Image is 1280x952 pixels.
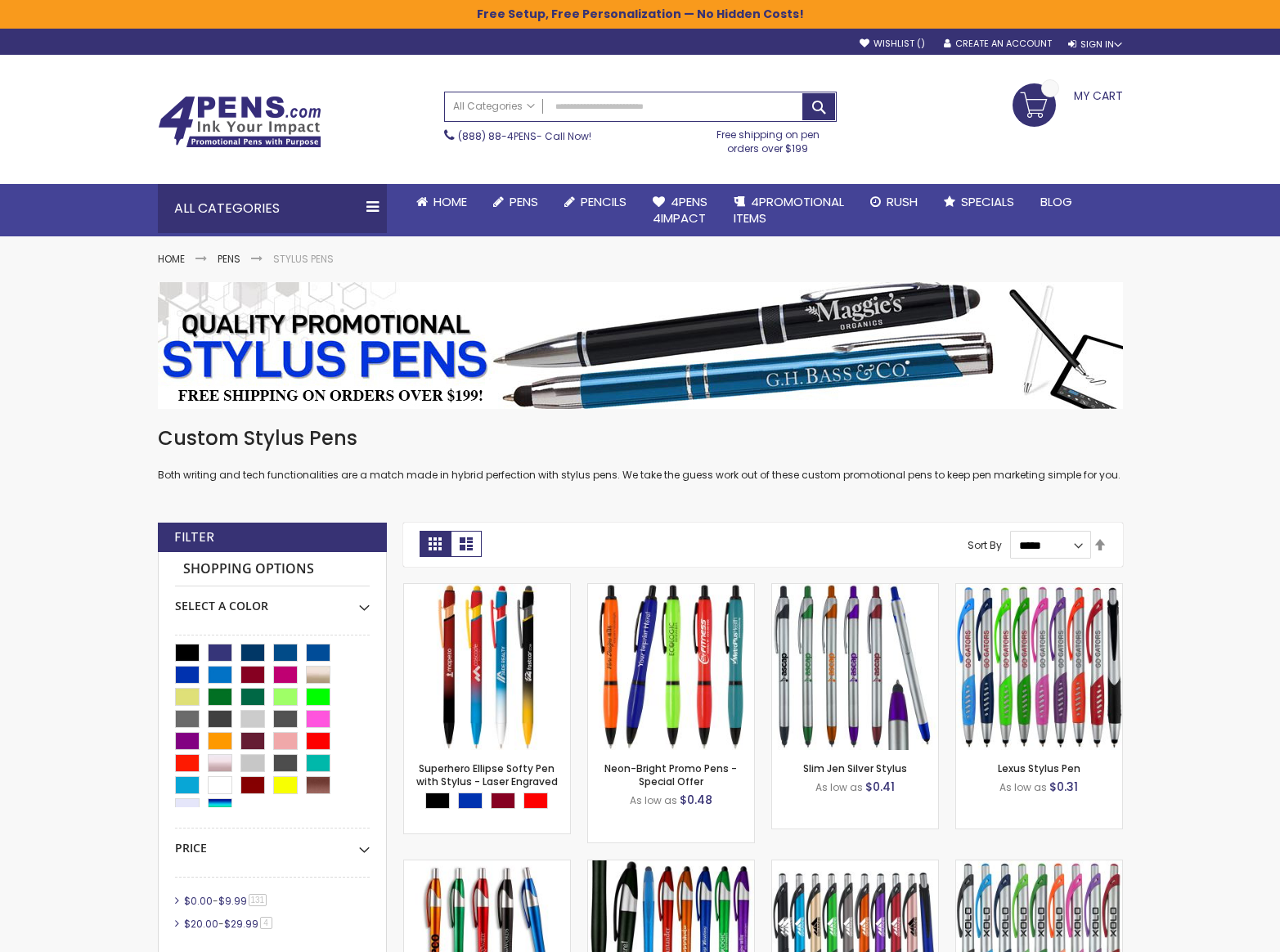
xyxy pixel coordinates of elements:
[803,761,907,775] a: Slim Jen Silver Stylus
[857,184,931,220] a: Rush
[510,193,538,210] span: Pens
[653,193,707,227] span: 4Pens 4impact
[815,780,863,794] span: As low as
[734,193,844,227] span: 4PROMOTIONAL ITEMS
[175,586,370,614] div: Select A Color
[887,193,918,210] span: Rush
[175,829,370,856] div: Price
[249,894,267,906] span: 131
[458,129,537,143] a: (888) 88-4PENS
[403,184,480,220] a: Home
[445,92,543,119] a: All Categories
[551,184,640,220] a: Pencils
[721,184,857,237] a: 4PROMOTIONALITEMS
[523,793,548,809] div: Red
[404,583,570,597] a: Superhero Ellipse Softy Pen with Stylus - Laser Engraved
[480,184,551,220] a: Pens
[1049,779,1078,795] span: $0.31
[640,184,721,237] a: 4Pens4impact
[260,917,272,929] span: 4
[772,860,938,873] a: Boston Stylus Pen
[588,584,754,750] img: Neon-Bright Promo Pens - Special Offer
[956,860,1122,873] a: Boston Silver Stylus Pen
[180,917,278,931] a: $20.00-$29.994
[404,584,570,750] img: Superhero Ellipse Softy Pen with Stylus - Laser Engraved
[865,779,895,795] span: $0.41
[218,894,247,908] span: $9.99
[158,425,1123,482] div: Both writing and tech functionalities are a match made in hybrid perfection with stylus pens. We ...
[630,793,677,807] span: As low as
[491,793,515,809] div: Burgundy
[1027,184,1085,220] a: Blog
[184,894,213,908] span: $0.00
[416,761,558,788] a: Superhero Ellipse Softy Pen with Stylus - Laser Engraved
[158,282,1123,409] img: Stylus Pens
[699,122,837,155] div: Free shipping on pen orders over $199
[180,894,273,908] a: $0.00-$9.99131
[433,193,467,210] span: Home
[404,860,570,873] a: Promotional iSlimster Stylus Click Pen
[158,252,185,266] a: Home
[968,538,1002,552] label: Sort By
[184,917,218,931] span: $20.00
[224,917,258,931] span: $29.99
[581,193,627,210] span: Pencils
[158,425,1123,451] h1: Custom Stylus Pens
[588,860,754,873] a: TouchWrite Query Stylus Pen
[956,583,1122,597] a: Lexus Stylus Pen
[425,793,450,809] div: Black
[458,129,591,143] span: - Call Now!
[174,528,214,546] strong: Filter
[772,583,938,597] a: Slim Jen Silver Stylus
[588,583,754,597] a: Neon-Bright Promo Pens - Special Offer
[604,761,737,788] a: Neon-Bright Promo Pens - Special Offer
[680,792,712,808] span: $0.48
[158,184,387,233] div: All Categories
[453,100,535,113] span: All Categories
[175,552,370,587] strong: Shopping Options
[999,780,1047,794] span: As low as
[772,584,938,750] img: Slim Jen Silver Stylus
[998,761,1080,775] a: Lexus Stylus Pen
[273,252,334,266] strong: Stylus Pens
[860,38,925,50] a: Wishlist
[1040,193,1072,210] span: Blog
[218,252,240,266] a: Pens
[1068,38,1122,51] div: Sign In
[458,793,483,809] div: Blue
[944,38,1052,50] a: Create an Account
[961,193,1014,210] span: Specials
[158,96,321,148] img: 4Pens Custom Pens and Promotional Products
[956,584,1122,750] img: Lexus Stylus Pen
[931,184,1027,220] a: Specials
[420,531,451,557] strong: Grid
